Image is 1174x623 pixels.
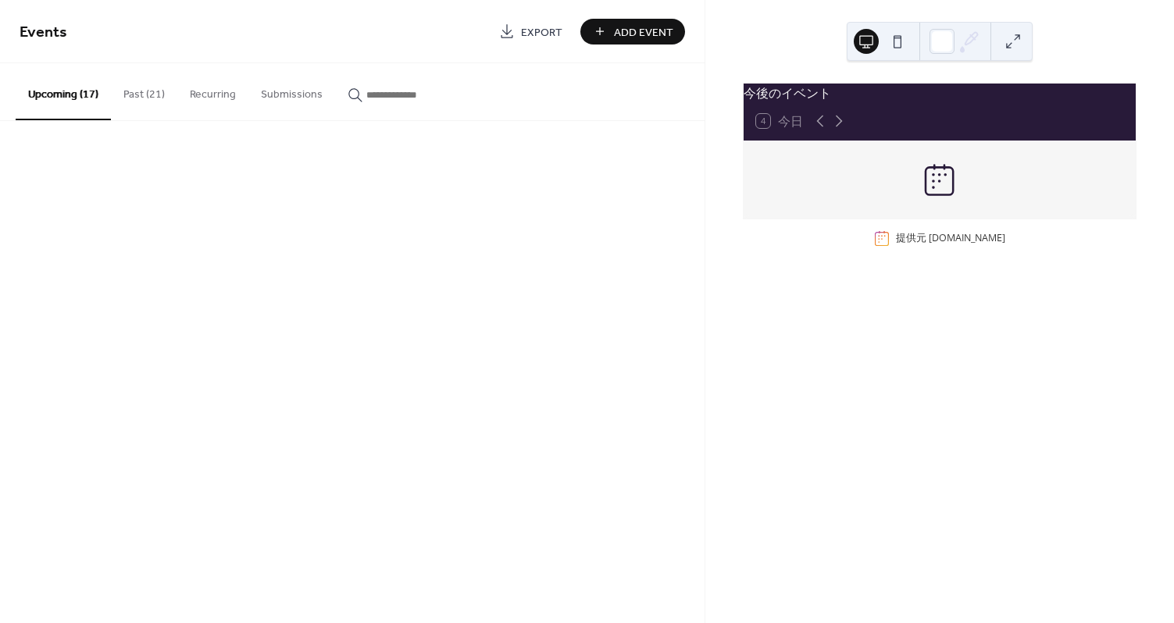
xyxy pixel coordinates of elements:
[614,24,673,41] span: Add Event
[20,17,67,48] span: Events
[177,63,248,119] button: Recurring
[111,63,177,119] button: Past (21)
[929,231,1005,244] a: [DOMAIN_NAME]
[580,19,685,44] button: Add Event
[16,63,111,120] button: Upcoming (17)
[248,63,335,119] button: Submissions
[896,231,1005,245] div: 提供元
[744,84,1136,102] div: 今後のイベント
[487,19,574,44] a: Export
[521,24,562,41] span: Export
